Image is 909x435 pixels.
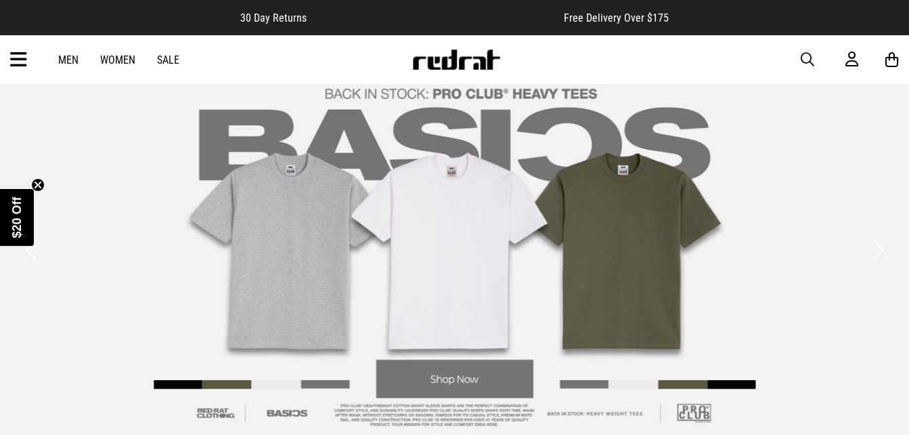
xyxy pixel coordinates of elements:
span: $20 Off [10,196,24,238]
a: Women [100,54,135,66]
a: Men [58,54,79,66]
button: Close teaser [31,178,45,192]
button: Previous slide [22,235,40,265]
iframe: Customer reviews powered by Trustpilot [334,11,537,24]
span: 30 Day Returns [240,12,307,24]
span: Free Delivery Over $175 [564,12,669,24]
button: Next slide [869,235,887,265]
a: Sale [157,54,179,66]
img: Redrat logo [412,49,501,70]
